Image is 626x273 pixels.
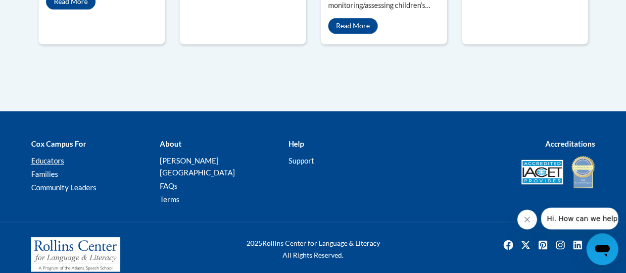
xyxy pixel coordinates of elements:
[587,237,603,253] a: Facebook Group
[31,156,64,165] a: Educators
[159,156,235,177] a: [PERSON_NAME][GEOGRAPHIC_DATA]
[545,139,595,148] b: Accreditations
[159,181,177,190] a: FAQs
[31,169,58,178] a: Families
[328,18,378,34] a: Read More
[535,237,551,253] img: Pinterest icon
[571,155,595,189] img: IDA® Accredited
[535,237,551,253] a: Pinterest
[246,238,262,247] span: 2025
[587,237,603,253] img: Facebook group icon
[159,139,181,148] b: About
[217,237,410,261] div: Rollins Center for Language & Literacy All Rights Reserved.
[31,237,120,272] img: Rollins Center for Language & Literacy - A Program of the Atlanta Speech School
[288,156,314,165] a: Support
[552,237,568,253] img: Instagram icon
[570,237,585,253] img: LinkedIn icon
[521,160,563,184] img: Accredited IACET® Provider
[31,139,86,148] b: Cox Campus For
[31,183,96,192] a: Community Leaders
[288,139,303,148] b: Help
[500,237,516,253] img: Facebook icon
[586,233,618,265] iframe: Button to launch messaging window
[518,237,533,253] img: Twitter icon
[500,237,516,253] a: Facebook
[518,237,533,253] a: Twitter
[517,210,537,229] iframe: Close message
[6,7,80,15] span: Hi. How can we help?
[552,237,568,253] a: Instagram
[159,195,179,204] a: Terms
[541,208,618,229] iframe: Message from company
[570,237,585,253] a: Linkedin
